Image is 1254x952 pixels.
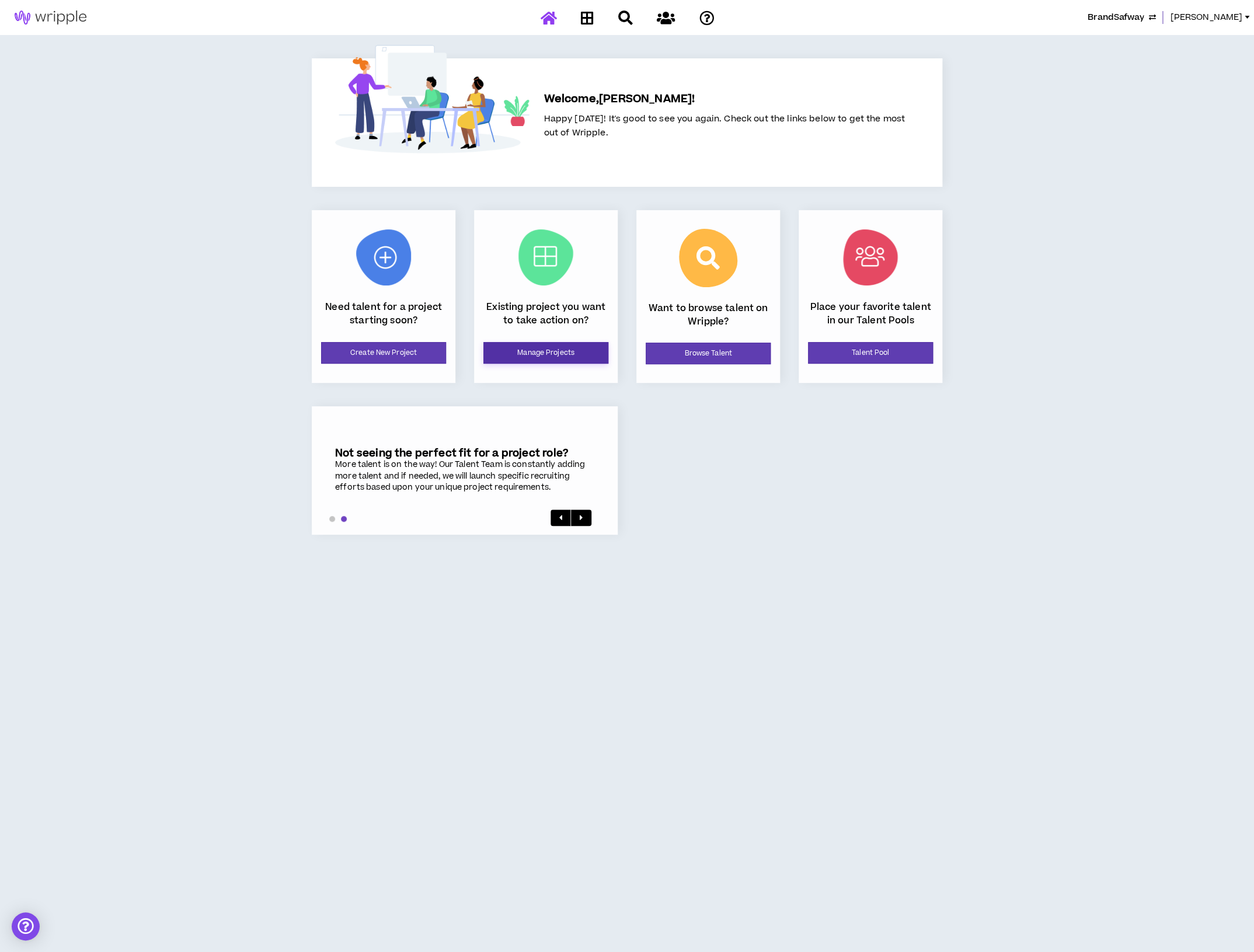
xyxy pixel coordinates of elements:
[518,229,573,285] img: Current Projects
[335,447,594,459] h5: Not seeing the perfect fit for a project role?
[321,342,446,364] a: Create New Project
[544,91,905,107] h5: Welcome, [PERSON_NAME] !
[808,342,933,364] a: Talent Pool
[1087,11,1144,24] span: BrandSafway
[483,342,608,364] a: Manage Projects
[1087,11,1155,24] button: BrandSafway
[544,113,905,139] span: Happy [DATE]! It's good to see you again. Check out the links below to get the most out of Wripple.
[843,229,898,285] img: Talent Pool
[646,302,771,328] p: Want to browse talent on Wripple?
[646,343,771,364] a: Browse Talent
[1170,11,1242,24] span: [PERSON_NAME]
[335,459,594,494] div: More talent is on the way! Our Talent Team is constantly adding more talent and if needed, we wil...
[808,301,933,327] p: Place your favorite talent in our Talent Pools
[483,301,608,327] p: Existing project you want to take action on?
[321,301,446,327] p: Need talent for a project starting soon?
[12,912,40,940] div: Open Intercom Messenger
[356,229,411,285] img: New Project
